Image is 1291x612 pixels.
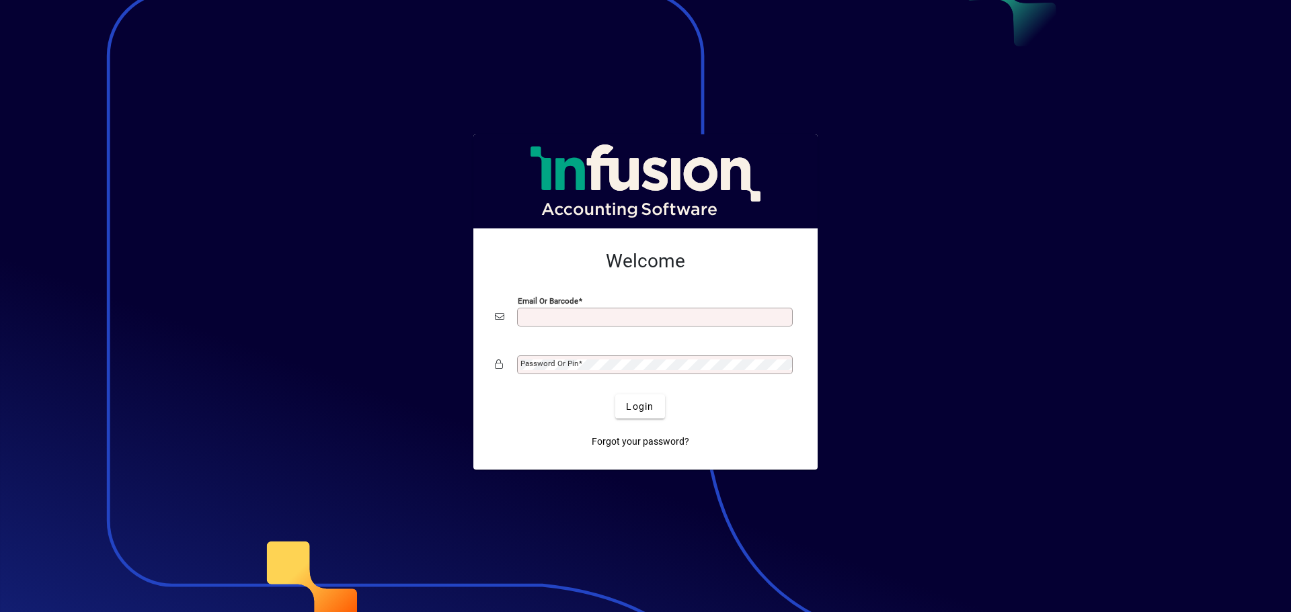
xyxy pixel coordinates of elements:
[586,429,695,453] a: Forgot your password?
[592,435,689,449] span: Forgot your password?
[520,359,578,368] mat-label: Password or Pin
[518,296,578,306] mat-label: Email or Barcode
[626,400,654,414] span: Login
[495,250,796,273] h2: Welcome
[615,394,664,419] button: Login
